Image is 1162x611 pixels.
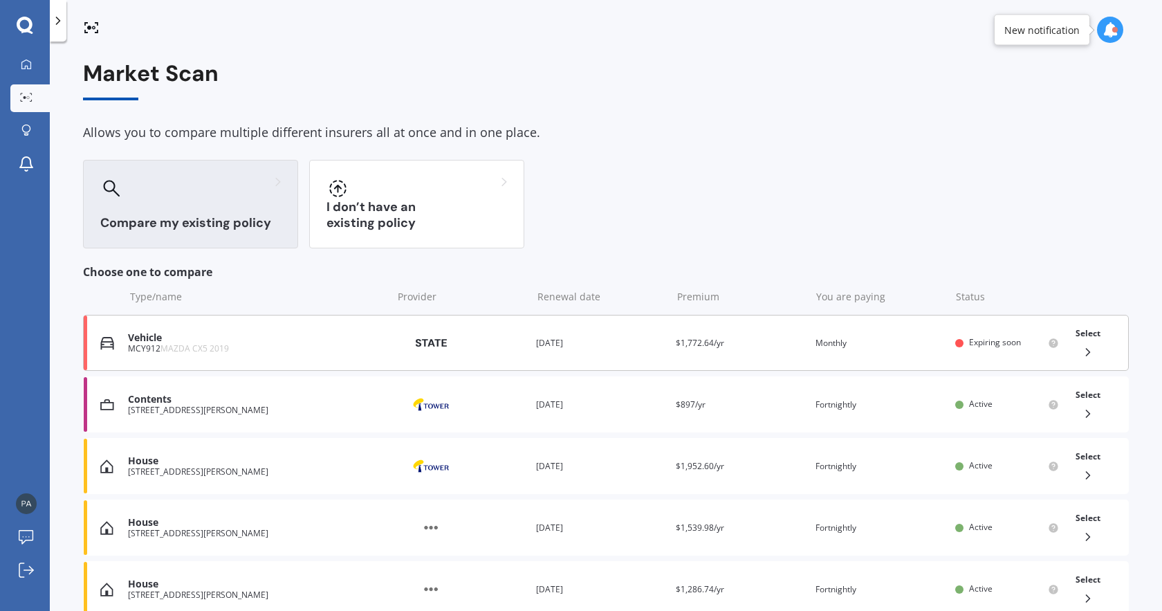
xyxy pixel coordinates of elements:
[100,398,114,412] img: Contents
[969,521,993,533] span: Active
[676,583,724,595] span: $1,286.74/yr
[816,290,945,304] div: You are paying
[537,290,666,304] div: Renewal date
[128,467,385,477] div: [STREET_ADDRESS][PERSON_NAME]
[128,405,385,415] div: [STREET_ADDRESS][PERSON_NAME]
[396,515,465,541] img: Other
[1076,512,1100,524] span: Select
[536,459,665,473] div: [DATE]
[128,455,385,467] div: House
[128,517,385,529] div: House
[326,199,507,231] h3: I don’t have an existing policy
[128,394,385,405] div: Contents
[16,493,37,514] img: 90a3c8f497875d22dcffaaa4eba55890
[815,459,944,473] div: Fortnightly
[1076,327,1100,339] span: Select
[100,336,114,350] img: Vehicle
[83,122,1129,143] div: Allows you to compare multiple different insurers all at once and in one place.
[676,522,724,534] span: $1,539.98/yr
[83,265,1129,279] div: Choose one to compare
[128,590,385,600] div: [STREET_ADDRESS][PERSON_NAME]
[969,459,993,471] span: Active
[83,61,1129,100] div: Market Scan
[536,521,665,535] div: [DATE]
[676,337,724,349] span: $1,772.64/yr
[677,290,806,304] div: Premium
[969,336,1021,348] span: Expiring soon
[815,398,944,412] div: Fortnightly
[956,290,1060,304] div: Status
[128,332,385,344] div: Vehicle
[676,460,724,472] span: $1,952.60/yr
[398,290,526,304] div: Provider
[969,583,993,594] span: Active
[536,583,665,596] div: [DATE]
[100,215,281,231] h3: Compare my existing policy
[128,529,385,538] div: [STREET_ADDRESS][PERSON_NAME]
[100,459,113,473] img: House
[969,398,993,410] span: Active
[396,331,465,356] img: State
[160,343,229,354] span: MAZDA CX5 2019
[128,578,385,590] div: House
[676,399,705,410] span: $897/yr
[396,576,465,603] img: Other
[100,583,113,596] img: House
[1004,23,1080,37] div: New notification
[100,521,113,535] img: House
[815,521,944,535] div: Fortnightly
[130,290,387,304] div: Type/name
[536,398,665,412] div: [DATE]
[128,344,385,354] div: MCY912
[396,392,465,418] img: Tower
[815,336,944,350] div: Monthly
[1076,574,1100,585] span: Select
[1076,450,1100,462] span: Select
[396,453,465,480] img: Tower
[536,336,665,350] div: [DATE]
[815,583,944,596] div: Fortnightly
[1076,389,1100,401] span: Select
